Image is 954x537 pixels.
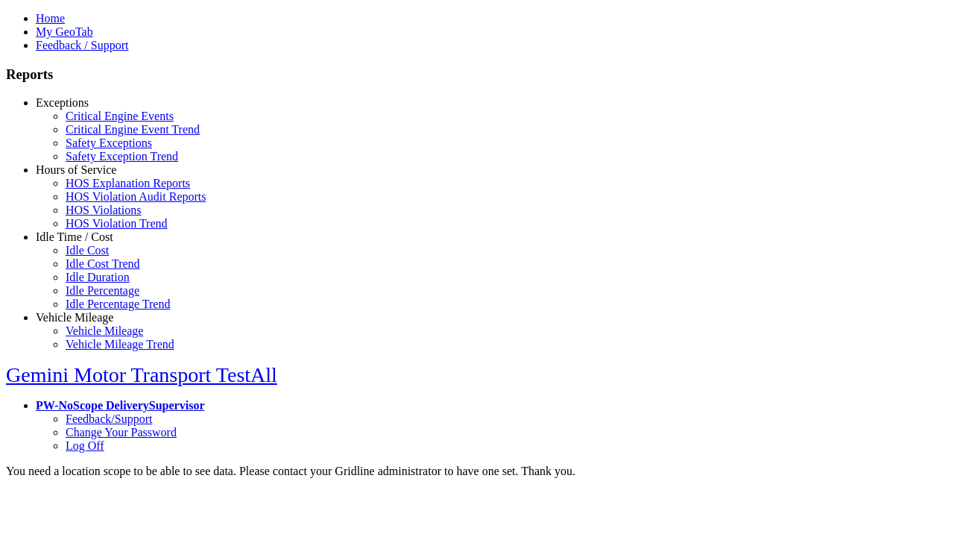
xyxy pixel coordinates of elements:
a: Home [36,12,65,25]
a: PW-NoScope DeliverySupervisor [36,399,204,412]
a: Idle Time / Cost [36,230,113,243]
div: You need a location scope to be able to see data. Please contact your Gridline administrator to h... [6,465,948,478]
a: Safety Exception Trend [66,150,178,163]
a: My GeoTab [36,25,93,38]
a: Critical Engine Events [66,110,174,122]
a: Feedback/Support [66,412,152,425]
a: Exceptions [36,96,89,109]
a: Vehicle Mileage [36,311,113,324]
a: Gemini Motor Transport TestAll [6,363,277,386]
a: Change Your Password [66,426,177,439]
a: Idle Cost [66,244,109,257]
a: Vehicle Mileage [66,324,143,337]
a: Log Off [66,439,104,452]
a: HOS Violation Audit Reports [66,190,206,203]
a: Idle Cost Trend [66,257,140,270]
a: Critical Engine Event Trend [66,123,200,136]
a: HOS Explanation Reports [66,177,190,189]
h3: Reports [6,66,948,83]
a: Safety Exceptions [66,136,152,149]
a: Vehicle Mileage Trend [66,338,174,351]
a: Idle Duration [66,271,130,283]
a: Idle Percentage Trend [66,298,170,310]
a: Feedback / Support [36,39,128,51]
a: Idle Percentage [66,284,139,297]
a: Hours of Service [36,163,116,176]
a: HOS Violations [66,204,141,216]
a: HOS Violation Trend [66,217,168,230]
